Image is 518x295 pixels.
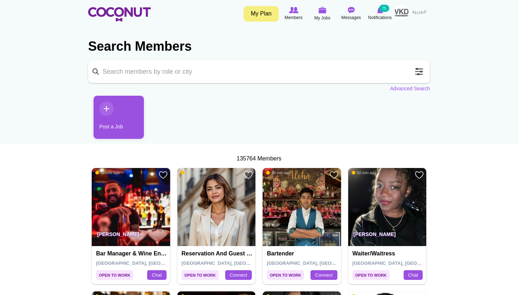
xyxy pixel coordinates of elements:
[147,270,166,280] a: Chat
[181,170,205,175] span: 50 min ago
[88,96,138,144] li: 1 / 1
[267,260,369,266] span: [GEOGRAPHIC_DATA], [GEOGRAPHIC_DATA]
[318,7,326,13] img: My Jobs
[409,5,430,20] a: العربية
[92,226,170,246] p: [PERSON_NAME]
[347,7,355,13] img: Messages
[159,171,168,180] a: Add to Favourites
[285,14,303,21] span: Members
[96,250,168,257] h4: Bar Manager & Wine Enthusiast
[289,7,298,13] img: Browse Members
[94,96,144,139] a: Post a Job
[244,171,253,180] a: Add to Favourites
[88,7,151,22] img: Home
[365,5,394,22] a: Notifications Notifications 75
[96,270,133,280] span: Open to Work
[182,270,219,280] span: Open to Work
[379,5,389,12] small: 75
[267,270,304,280] span: Open to Work
[308,5,337,22] a: My Jobs My Jobs
[368,14,391,21] span: Notifications
[182,250,253,257] h4: Reservation and Guest Relation Manager
[353,260,455,266] span: [GEOGRAPHIC_DATA], [GEOGRAPHIC_DATA]
[337,5,365,22] a: Messages Messages
[310,270,337,280] a: Connect
[404,270,423,280] a: Chat
[390,85,430,92] a: Advanced Search
[95,170,120,175] span: 32 min ago
[353,250,424,257] h4: Waiter/Waitress
[353,270,390,280] span: Open to Work
[341,14,361,21] span: Messages
[266,170,291,175] span: 49 min ago
[330,171,338,180] a: Add to Favourites
[267,250,338,257] h4: Bartender
[415,171,424,180] a: Add to Favourites
[88,60,430,83] input: Search members by role or city
[88,155,430,163] div: 135764 Members
[377,7,383,13] img: Notifications
[314,14,331,22] span: My Jobs
[225,270,252,280] a: Connect
[348,226,427,246] p: [PERSON_NAME]
[182,260,284,266] span: [GEOGRAPHIC_DATA], [GEOGRAPHIC_DATA]
[88,38,430,55] h2: Search Members
[352,170,376,175] span: 50 min ago
[96,260,199,266] span: [GEOGRAPHIC_DATA], [GEOGRAPHIC_DATA]
[279,5,308,22] a: Browse Members Members
[244,6,279,22] a: My Plan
